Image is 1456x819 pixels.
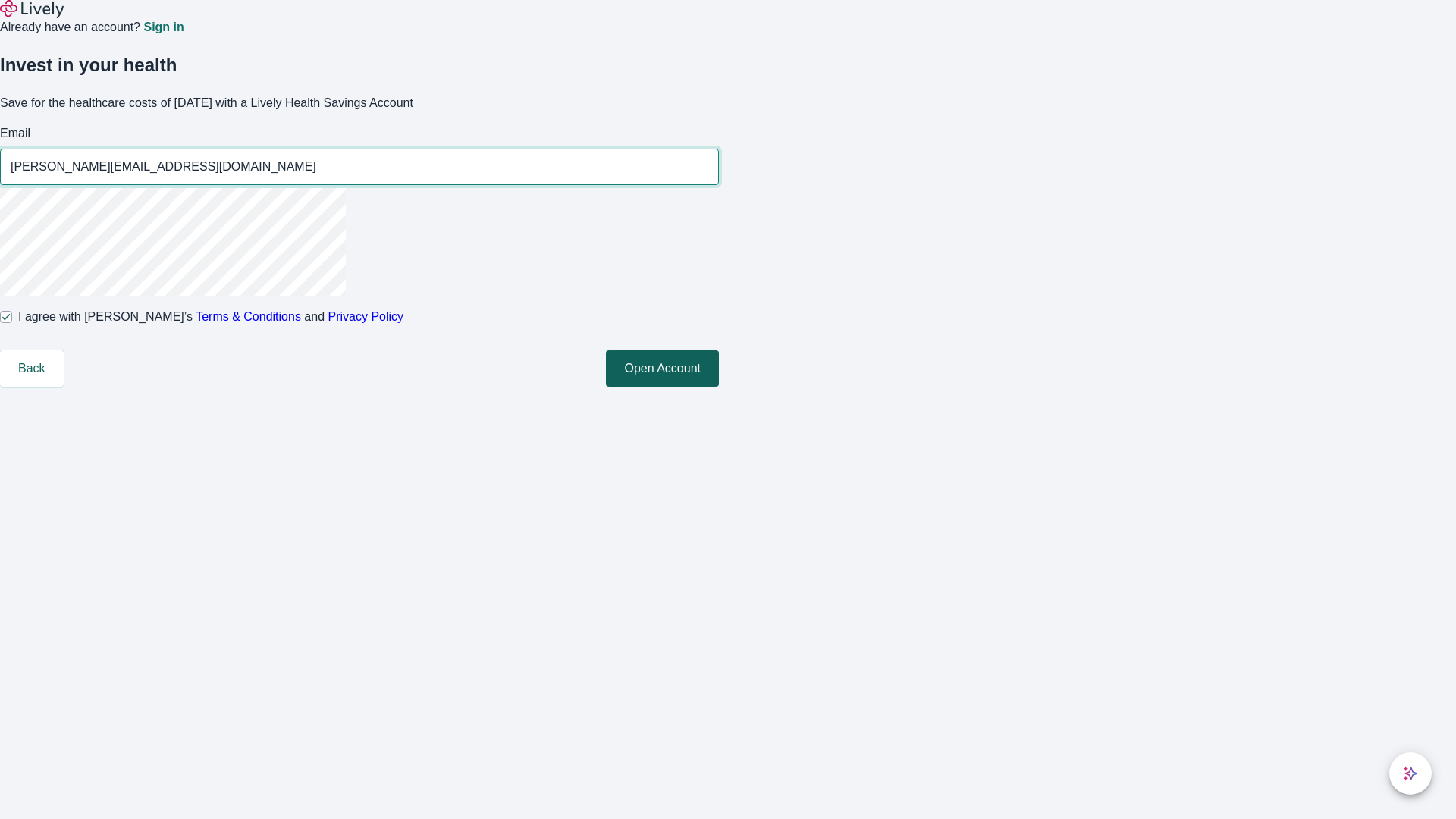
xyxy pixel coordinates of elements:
button: Open Account [606,350,719,387]
a: Privacy Policy [328,310,404,323]
a: Sign in [143,21,184,33]
a: Terms & Conditions [196,310,301,323]
span: I agree with [PERSON_NAME]’s and [18,308,403,326]
svg: Lively AI Assistant [1403,766,1418,781]
button: chat [1389,752,1432,795]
